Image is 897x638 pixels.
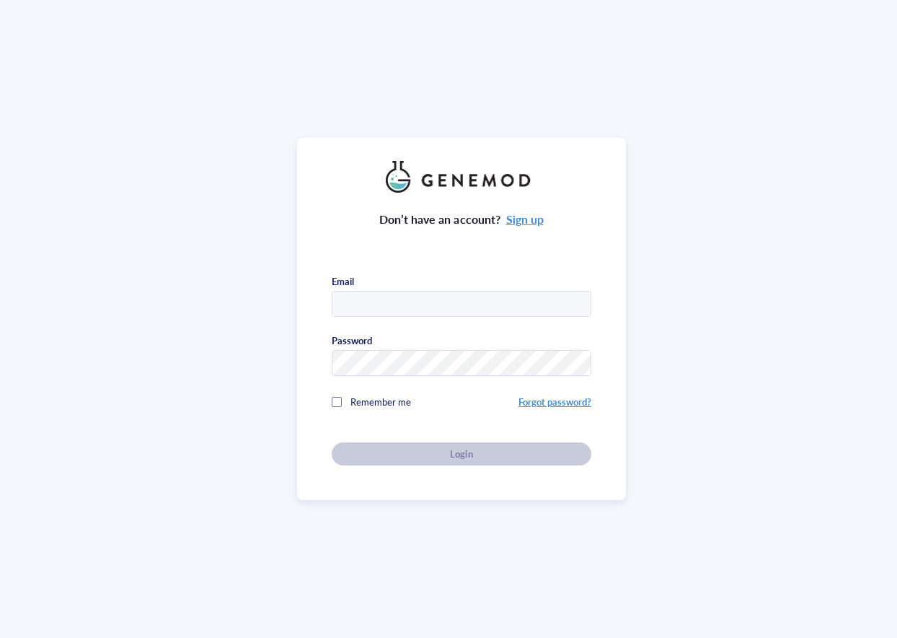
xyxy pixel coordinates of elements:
[518,395,591,408] a: Forgot password?
[379,210,544,229] div: Don’t have an account?
[386,161,537,193] img: genemod_logo_light-BcqUzbGq.png
[350,395,411,408] span: Remember me
[506,211,544,227] a: Sign up
[332,334,372,347] div: Password
[332,275,354,288] div: Email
